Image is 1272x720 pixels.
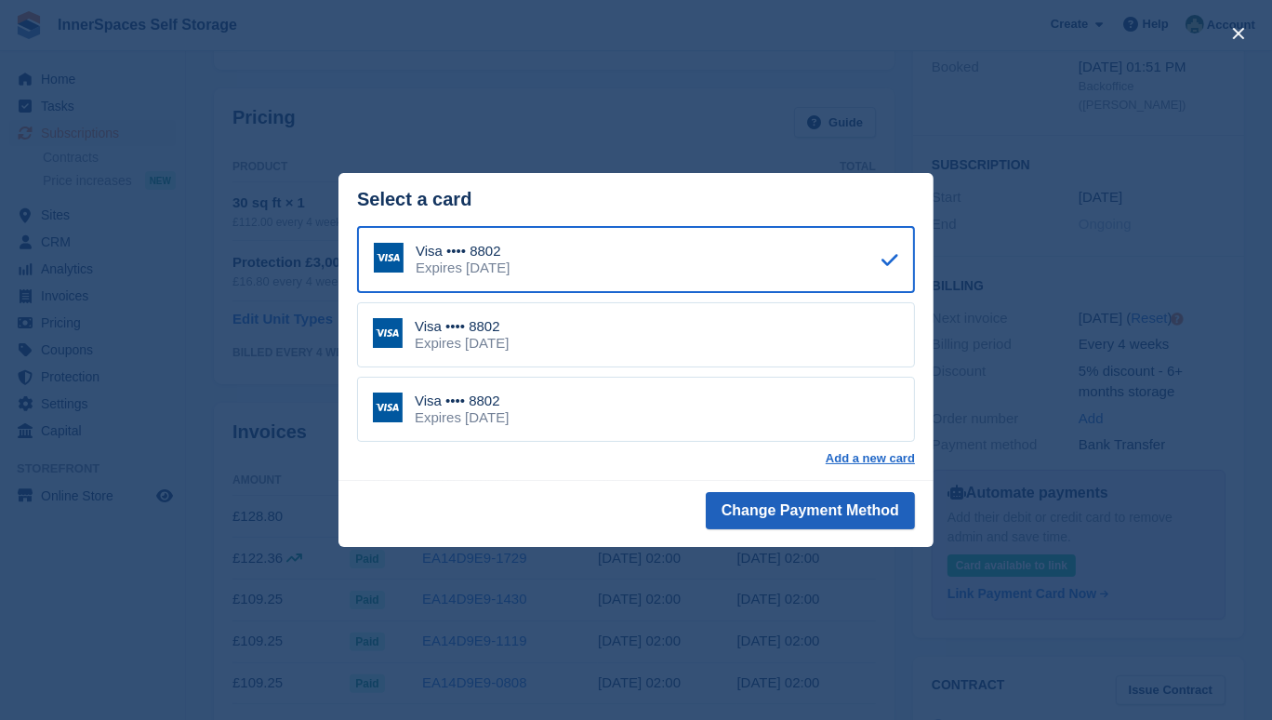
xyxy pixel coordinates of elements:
div: Expires [DATE] [415,335,509,352]
div: Select a card [357,189,915,210]
a: Add a new card [826,451,915,466]
div: Expires [DATE] [415,409,509,426]
img: Visa Logo [373,318,403,348]
img: Visa Logo [374,243,404,273]
img: Visa Logo [373,393,403,422]
div: Visa •••• 8802 [416,243,510,260]
button: close [1224,19,1253,48]
div: Visa •••• 8802 [415,393,509,409]
div: Expires [DATE] [416,260,510,276]
div: Visa •••• 8802 [415,318,509,335]
button: Change Payment Method [706,492,915,529]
